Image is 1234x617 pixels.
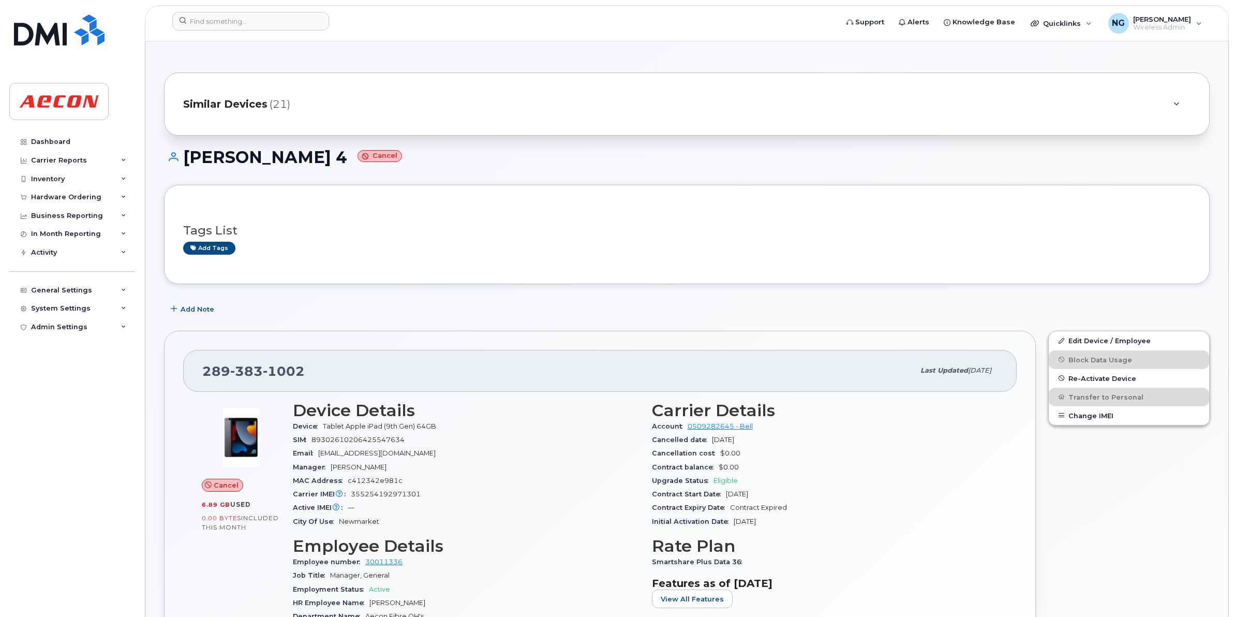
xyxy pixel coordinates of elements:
span: — [348,504,354,511]
a: Edit Device / Employee [1049,331,1209,350]
span: MAC Address [293,477,348,484]
h3: Tags List [183,224,1191,237]
span: Initial Activation Date [652,518,734,525]
span: 289 [202,363,305,379]
span: Cancellation cost [652,449,720,457]
span: HR Employee Name [293,599,369,607]
a: 0509282645 - Bell [688,422,753,430]
span: 0.00 Bytes [202,515,241,522]
span: Employment Status [293,585,369,593]
span: Employee number [293,558,365,566]
span: Add Note [181,304,214,314]
button: Re-Activate Device [1049,369,1209,388]
span: Contract Start Date [652,490,726,498]
span: Device [293,422,323,430]
span: Carrier IMEI [293,490,351,498]
h3: Carrier Details [652,401,999,420]
span: Re-Activate Device [1068,374,1136,382]
button: View All Features [652,590,733,608]
span: (21) [270,97,290,112]
span: 89302610206425547634 [311,436,405,444]
span: View All Features [661,594,724,604]
span: 6.89 GB [202,501,230,508]
span: [DATE] [968,366,991,374]
span: Manager [293,463,331,471]
span: [PERSON_NAME] [369,599,425,607]
small: Cancel [358,150,402,162]
button: Add Note [164,300,223,318]
span: [PERSON_NAME] [331,463,386,471]
span: [DATE] [726,490,748,498]
span: Contract Expiry Date [652,504,730,511]
span: Similar Devices [183,97,267,112]
span: Active [369,585,390,593]
span: 383 [230,363,263,379]
span: Contract balance [652,463,719,471]
span: [EMAIL_ADDRESS][DOMAIN_NAME] [318,449,436,457]
span: $0.00 [720,449,740,457]
button: Block Data Usage [1049,350,1209,369]
h1: [PERSON_NAME] 4 [164,148,1210,166]
span: Active IMEI [293,504,348,511]
span: used [230,501,251,508]
button: Change IMEI [1049,406,1209,425]
span: c412342e981c [348,477,403,484]
span: Account [652,422,688,430]
span: Manager, General [330,571,390,579]
a: 30011336 [365,558,403,566]
span: Email [293,449,318,457]
h3: Device Details [293,401,640,420]
img: image20231002-3703462-17fd4bd.jpeg [210,406,272,468]
span: SIM [293,436,311,444]
span: 355254192971301 [351,490,421,498]
span: Cancel [214,480,239,490]
span: Upgrade Status [652,477,713,484]
span: Eligible [713,477,738,484]
span: included this month [202,514,279,531]
span: Cancelled date [652,436,712,444]
span: Job Title [293,571,330,579]
span: [DATE] [734,518,756,525]
span: Contract Expired [730,504,787,511]
h3: Employee Details [293,537,640,555]
h3: Rate Plan [652,537,999,555]
span: Tablet Apple iPad (9th Gen) 64GB [323,422,436,430]
span: [DATE] [712,436,734,444]
span: Last updated [920,366,968,374]
span: $0.00 [719,463,739,471]
span: Newmarket [339,518,379,525]
span: City Of Use [293,518,339,525]
h3: Features as of [DATE] [652,577,999,590]
button: Transfer to Personal [1049,388,1209,406]
span: 1002 [263,363,305,379]
span: Smartshare Plus Data 36 [652,558,747,566]
a: Add tags [183,242,235,255]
